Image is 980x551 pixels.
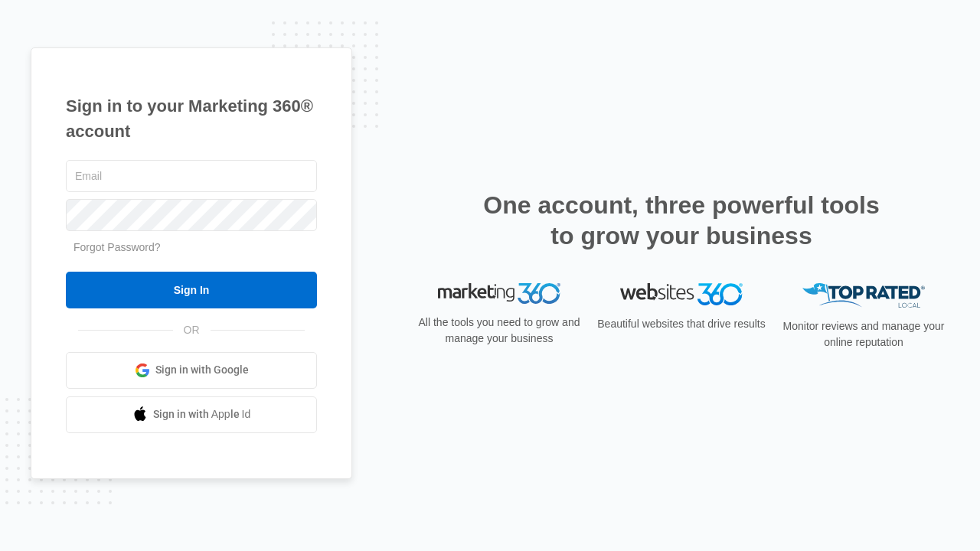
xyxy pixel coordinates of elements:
[66,352,317,389] a: Sign in with Google
[73,241,161,253] a: Forgot Password?
[66,93,317,144] h1: Sign in to your Marketing 360® account
[479,190,884,251] h2: One account, three powerful tools to grow your business
[596,316,767,332] p: Beautiful websites that drive results
[173,322,211,338] span: OR
[802,283,925,308] img: Top Rated Local
[438,283,560,305] img: Marketing 360
[66,396,317,433] a: Sign in with Apple Id
[778,318,949,350] p: Monitor reviews and manage your online reputation
[155,362,249,378] span: Sign in with Google
[66,160,317,192] input: Email
[413,315,585,347] p: All the tools you need to grow and manage your business
[620,283,743,305] img: Websites 360
[66,272,317,308] input: Sign In
[153,406,251,422] span: Sign in with Apple Id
